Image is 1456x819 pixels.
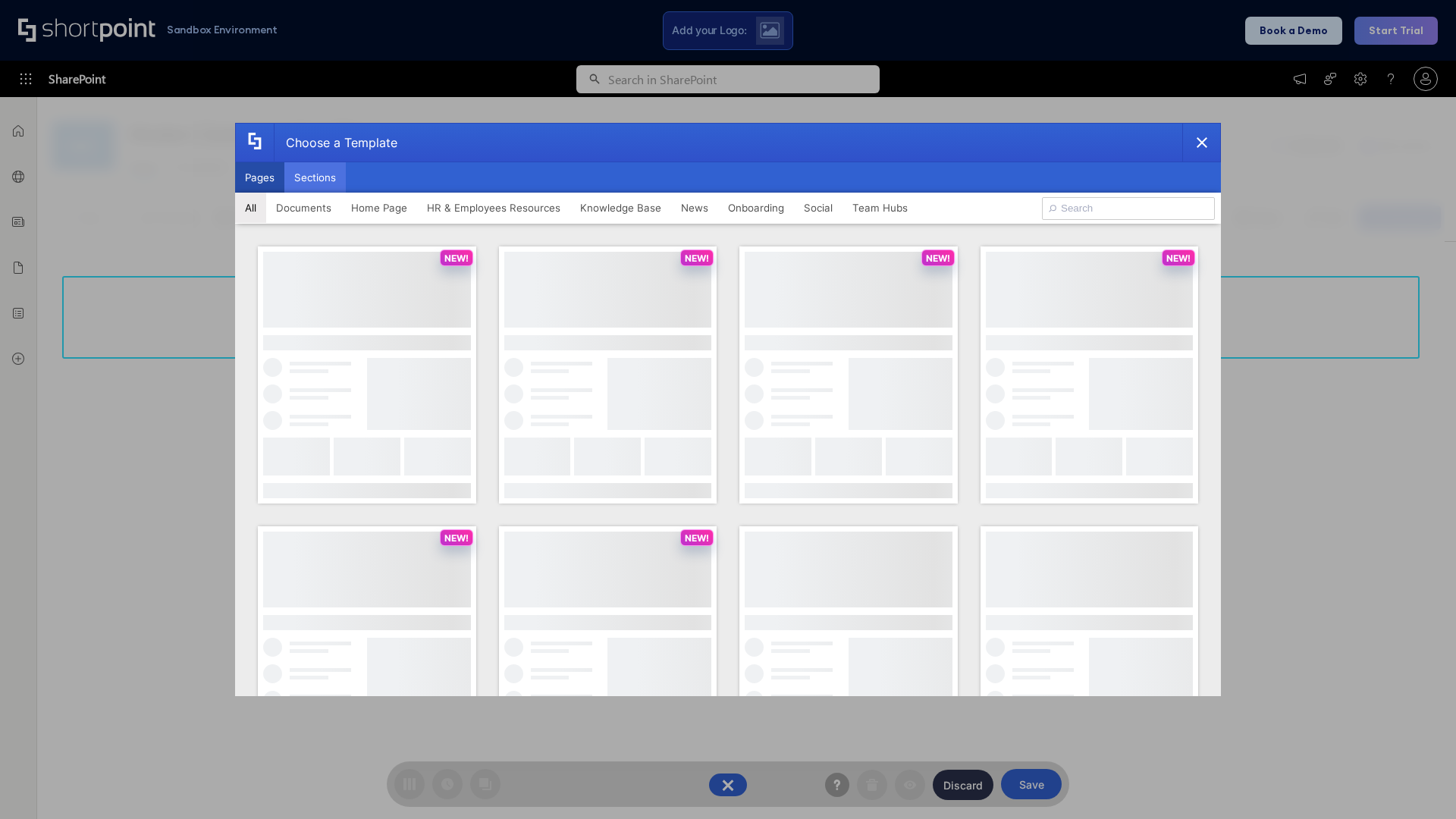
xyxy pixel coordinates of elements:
[718,193,794,223] button: Onboarding
[570,193,671,223] button: Knowledge Base
[235,162,284,193] button: Pages
[685,532,709,544] p: NEW!
[926,253,950,264] p: NEW!
[235,193,266,223] button: All
[685,253,709,264] p: NEW!
[444,253,469,264] p: NEW!
[1380,746,1456,819] iframe: Chat Widget
[444,532,469,544] p: NEW!
[284,162,346,193] button: Sections
[1042,197,1215,220] input: Search
[341,193,417,223] button: Home Page
[794,193,843,223] button: Social
[266,193,341,223] button: Documents
[1166,253,1191,264] p: NEW!
[417,193,570,223] button: HR & Employees Resources
[235,123,1221,696] div: template selector
[274,124,397,162] div: Choose a Template
[843,193,918,223] button: Team Hubs
[671,193,718,223] button: News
